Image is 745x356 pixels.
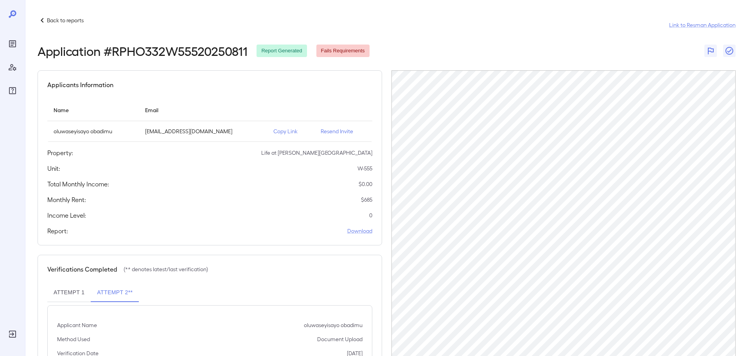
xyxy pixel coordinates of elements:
h5: Income Level: [47,211,86,220]
h5: Monthly Rent: [47,195,86,204]
p: 0 [369,211,372,219]
p: Document Upload [317,335,363,343]
p: Back to reports [47,16,84,24]
p: $ 685 [361,196,372,204]
h5: Unit: [47,164,60,173]
button: Flag Report [704,45,717,57]
p: Copy Link [273,127,308,135]
h2: Application # RPHO332W55520250811 [38,44,247,58]
h5: Property: [47,148,73,157]
p: Method Used [57,335,90,343]
p: oluwaseyisayo obadimu [54,127,133,135]
p: [EMAIL_ADDRESS][DOMAIN_NAME] [145,127,261,135]
table: simple table [47,99,372,142]
button: Close Report [723,45,736,57]
h5: Report: [47,226,68,236]
p: Life at [PERSON_NAME][GEOGRAPHIC_DATA] [261,149,372,157]
div: FAQ [6,84,19,97]
div: Manage Users [6,61,19,73]
span: Fails Requirements [316,47,370,55]
p: W-555 [357,165,372,172]
div: Reports [6,38,19,50]
a: Download [347,227,372,235]
th: Email [139,99,267,121]
p: oluwaseyisayo obadimu [304,321,363,329]
h5: Total Monthly Income: [47,179,109,189]
h5: Applicants Information [47,80,113,89]
p: Resend Invite [321,127,366,135]
a: Link to Resman Application [669,21,736,29]
button: Attempt 2** [91,283,139,302]
span: Report Generated [257,47,307,55]
h5: Verifications Completed [47,265,117,274]
button: Attempt 1 [47,283,91,302]
p: (** denotes latest/last verification) [124,265,208,273]
p: $ 0.00 [359,180,372,188]
div: Log Out [6,328,19,340]
p: Applicant Name [57,321,97,329]
th: Name [47,99,139,121]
